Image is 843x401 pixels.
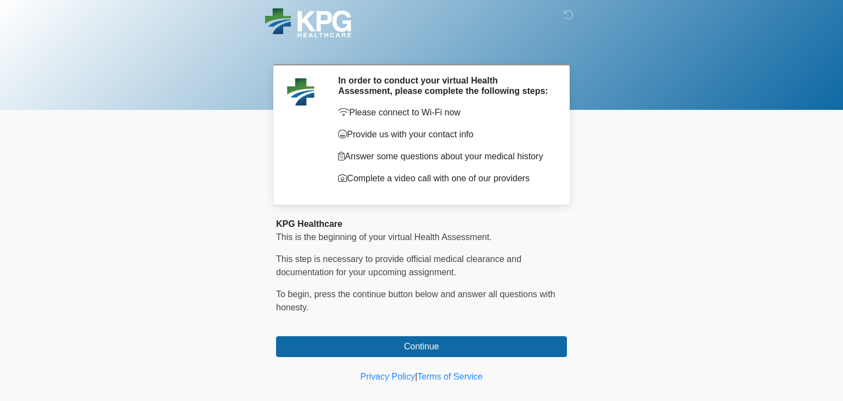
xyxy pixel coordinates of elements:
[284,75,317,108] img: Agent Avatar
[338,128,550,141] p: Provide us with your contact info
[338,172,550,185] p: Complete a video call with one of our providers
[265,8,351,37] img: KPG Healthcare Logo
[268,40,575,60] h1: ‎ ‎ ‎
[276,254,521,277] span: This step is necessary to provide official medical clearance and documentation for your upcoming ...
[338,106,550,119] p: Please connect to Wi-Fi now
[338,150,550,163] p: Answer some questions about your medical history
[276,232,492,242] span: This is the beginning of your virtual Health Assessment.
[415,372,417,381] a: |
[338,75,550,96] h2: In order to conduct your virtual Health Assessment, please complete the following steps:
[361,372,415,381] a: Privacy Policy
[276,336,567,357] button: Continue
[417,372,482,381] a: Terms of Service
[276,218,567,231] div: KPG Healthcare
[276,289,555,312] span: To begin, ﻿﻿﻿﻿﻿﻿﻿﻿﻿﻿﻿﻿﻿﻿﻿﻿﻿press the continue button below and answer all questions with honesty.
